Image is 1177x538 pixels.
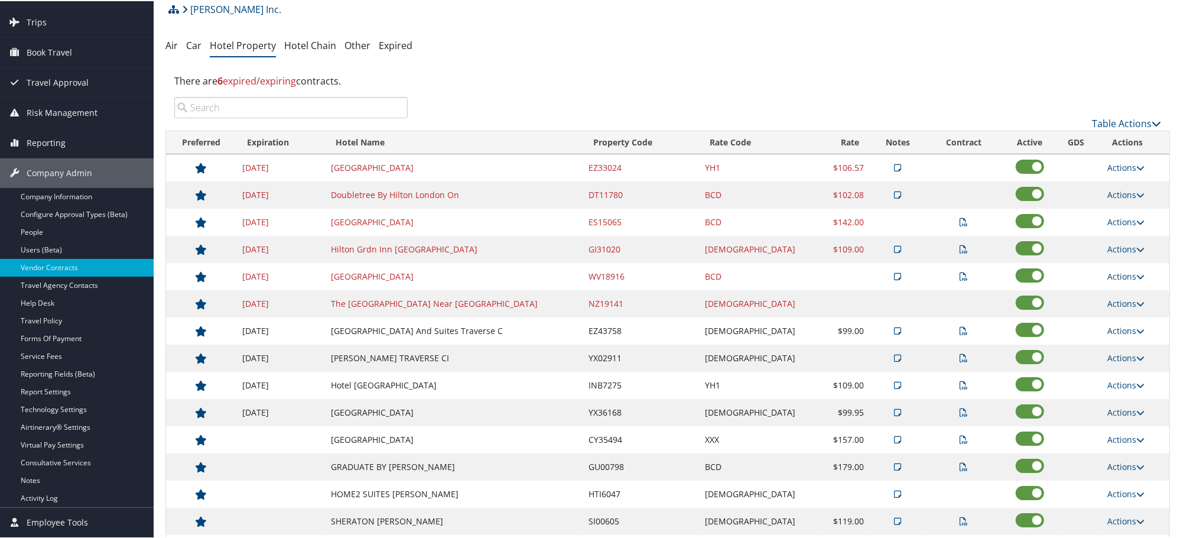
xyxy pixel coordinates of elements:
a: Actions [1108,378,1145,390]
td: Doubletree By Hilton London On [325,180,583,208]
td: $102.08 [820,180,870,208]
td: $142.00 [820,208,870,235]
a: Actions [1108,406,1145,417]
td: [DATE] [236,371,325,398]
span: Reporting [27,127,66,157]
td: [GEOGRAPHIC_DATA] [325,398,583,425]
td: [DATE] [236,398,325,425]
td: EZ43758 [583,316,700,343]
span: Risk Management [27,97,97,127]
td: [DATE] [236,208,325,235]
a: Other [344,38,370,51]
td: [DEMOGRAPHIC_DATA] [700,479,820,507]
a: Actions [1108,324,1145,335]
a: Actions [1108,433,1145,444]
a: Actions [1108,460,1145,471]
th: Rate Code: activate to sort column ascending [700,130,820,153]
td: [DATE] [236,153,325,180]
a: Actions [1108,215,1145,226]
a: Expired [379,38,412,51]
input: Search [174,96,408,117]
span: expired/expiring [217,73,296,86]
td: [GEOGRAPHIC_DATA] And Suites Traverse C [325,316,583,343]
td: $157.00 [820,425,870,452]
span: Employee Tools [27,507,88,536]
td: [DATE] [236,262,325,289]
td: $119.00 [820,507,870,534]
td: $109.00 [820,371,870,398]
a: Actions [1108,161,1145,172]
th: Active: activate to sort column ascending [1002,130,1057,153]
span: Travel Approval [27,67,89,96]
td: BCD [700,208,820,235]
a: Car [186,38,201,51]
td: SI00605 [583,507,700,534]
td: Hotel [GEOGRAPHIC_DATA] [325,371,583,398]
td: Hilton Grdn Inn [GEOGRAPHIC_DATA] [325,235,583,262]
td: [DATE] [236,316,325,343]
td: [DEMOGRAPHIC_DATA] [700,289,820,316]
a: Actions [1108,297,1145,308]
th: Hotel Name: activate to sort column ascending [325,130,583,153]
th: Actions [1102,130,1169,153]
td: [DATE] [236,180,325,208]
td: $99.00 [820,316,870,343]
span: Book Travel [27,37,72,66]
a: Actions [1108,242,1145,254]
td: [DEMOGRAPHIC_DATA] [700,398,820,425]
div: There are contracts. [165,64,1170,96]
td: GI31020 [583,235,700,262]
a: Hotel Property [210,38,276,51]
td: INB7275 [583,371,700,398]
td: $99.95 [820,398,870,425]
td: DT11780 [583,180,700,208]
span: Company Admin [27,157,92,187]
td: [DEMOGRAPHIC_DATA] [700,235,820,262]
td: YX02911 [583,343,700,371]
a: Actions [1108,351,1145,362]
a: Actions [1108,188,1145,199]
th: Contract: activate to sort column ascending [926,130,1003,153]
th: Rate: activate to sort column ascending [820,130,870,153]
td: [GEOGRAPHIC_DATA] [325,262,583,289]
td: YX36168 [583,398,700,425]
td: The [GEOGRAPHIC_DATA] Near [GEOGRAPHIC_DATA] [325,289,583,316]
td: YH1 [700,371,820,398]
td: [DEMOGRAPHIC_DATA] [700,507,820,534]
td: HOME2 SUITES [PERSON_NAME] [325,479,583,507]
td: BCD [700,452,820,479]
td: [DATE] [236,235,325,262]
td: NZ19141 [583,289,700,316]
th: Notes: activate to sort column ascending [870,130,925,153]
a: Hotel Chain [284,38,336,51]
th: Expiration: activate to sort column descending [236,130,325,153]
td: [DATE] [236,343,325,371]
td: BCD [700,180,820,208]
td: $106.57 [820,153,870,180]
strong: 6 [217,73,223,86]
td: GU00798 [583,452,700,479]
td: XXX [700,425,820,452]
th: GDS: activate to sort column ascending [1057,130,1101,153]
th: Property Code: activate to sort column ascending [583,130,700,153]
span: Trips [27,7,47,36]
td: ES15065 [583,208,700,235]
td: CY35494 [583,425,700,452]
td: [DATE] [236,289,325,316]
td: YH1 [700,153,820,180]
td: [DEMOGRAPHIC_DATA] [700,316,820,343]
td: $109.00 [820,235,870,262]
a: Table Actions [1092,116,1161,129]
td: HTI6047 [583,479,700,507]
td: [PERSON_NAME] TRAVERSE CI [325,343,583,371]
td: [GEOGRAPHIC_DATA] [325,208,583,235]
td: [DEMOGRAPHIC_DATA] [700,343,820,371]
td: BCD [700,262,820,289]
a: Air [165,38,178,51]
a: Actions [1108,514,1145,526]
td: SHERATON [PERSON_NAME] [325,507,583,534]
td: EZ33024 [583,153,700,180]
th: Preferred: activate to sort column ascending [166,130,236,153]
td: WV18916 [583,262,700,289]
td: GRADUATE BY [PERSON_NAME] [325,452,583,479]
